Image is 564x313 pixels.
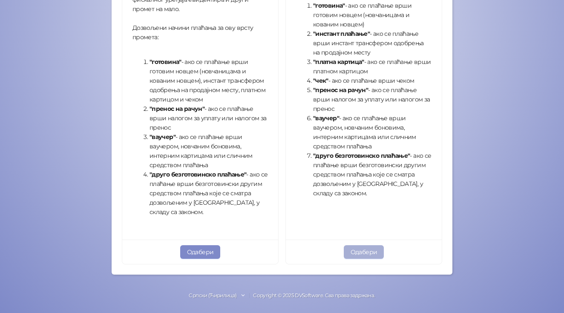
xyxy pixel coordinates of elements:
[313,30,370,38] strong: "инстант плаћање"
[313,76,432,85] li: - ако се плаћање врши чеком
[313,86,368,94] strong: "пренос на рачун"
[313,57,432,76] li: - ако се плаћање врши платном картицом
[189,292,236,300] div: Српски (Ћирилица)
[150,105,204,113] strong: "пренос на рачун"
[180,245,221,259] button: Одабери
[313,113,432,151] li: - ако се плаћање врши ваучером, новчаним боновима, интерним картицама или сличним средством плаћања
[150,132,268,170] li: - ако се плаћање врши ваучером, новчаним боновима, интерним картицама или сличним средством плаћања
[313,151,432,198] li: - ако се плаћање врши безготовински другим средством плаћања које се сматра дозвољеним у [GEOGRAP...
[313,1,432,29] li: - ако се плаћање врши готовим новцем (новчаницама и кованим новцем)
[150,171,246,178] strong: "друго безготовинско плаћање"
[313,85,432,113] li: - ако се плаћање врши налогом за уплату или налогом за пренос
[150,57,268,104] li: - ако се плаћање врши готовим новцем (новчаницама и кованим новцем), инстант трансфером одобрења ...
[313,77,328,84] strong: "чек"
[150,58,181,66] strong: "готовина"
[344,245,384,259] button: Одабери
[150,133,176,141] strong: "ваучер"
[313,152,410,159] strong: "друго безготовинско плаћање"
[313,114,339,122] strong: "ваучер"
[313,2,345,9] strong: "готовина"
[150,170,268,217] li: - ако се плаћање врши безготовински другим средством плаћања које се сматра дозвољеним у [GEOGRAP...
[313,29,432,57] li: - ако се плаћање врши инстант трансфером одобрења на продајном месту
[150,104,268,132] li: - ако се плаћање врши налогом за уплату или налогом за пренос
[313,58,364,66] strong: "платна картица"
